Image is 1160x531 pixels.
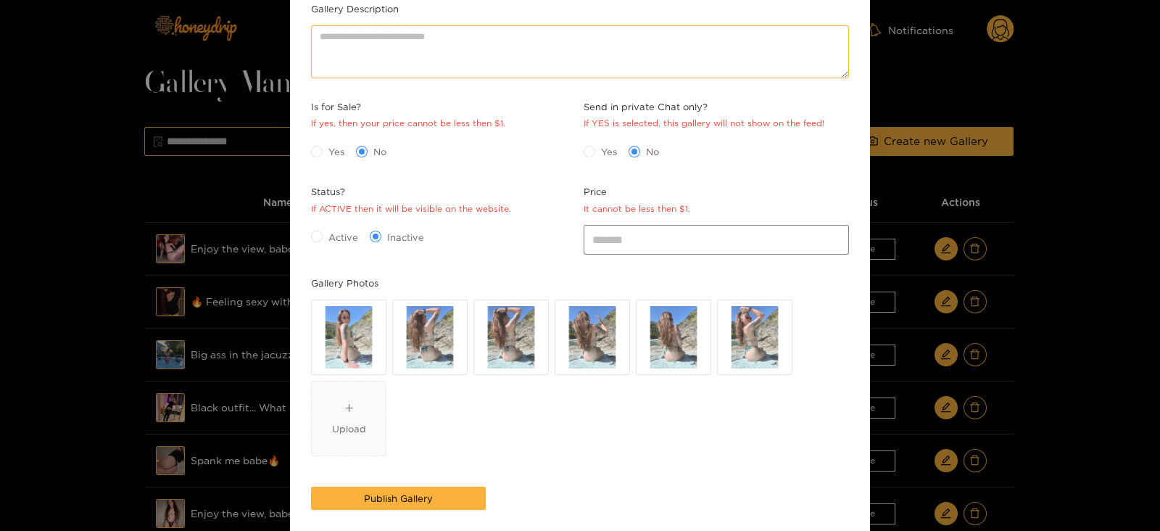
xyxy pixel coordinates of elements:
[312,382,386,456] span: plusUpload
[332,421,366,436] div: Upload
[311,1,399,16] label: Gallery Description
[584,202,690,216] div: It cannot be less then $1.
[311,184,511,199] span: Status?
[640,144,665,159] span: No
[584,184,690,199] span: Price
[311,202,511,216] div: If ACTIVE then it will be visible on the website.
[344,403,354,413] span: plus
[368,144,392,159] span: No
[311,25,849,78] textarea: Gallery Description
[323,230,364,244] span: Active
[311,117,505,131] div: If yes, then your price cannot be less then $1.
[381,230,430,244] span: Inactive
[311,276,378,290] label: Gallery Photos
[595,144,623,159] span: Yes
[311,487,486,510] button: Publish Gallery
[323,144,350,159] span: Yes
[311,99,505,114] span: Is for Sale?
[584,117,824,131] div: If YES is selected, this gallery will not show on the feed!
[584,99,824,114] span: Send in private Chat only?
[364,491,433,506] span: Publish Gallery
